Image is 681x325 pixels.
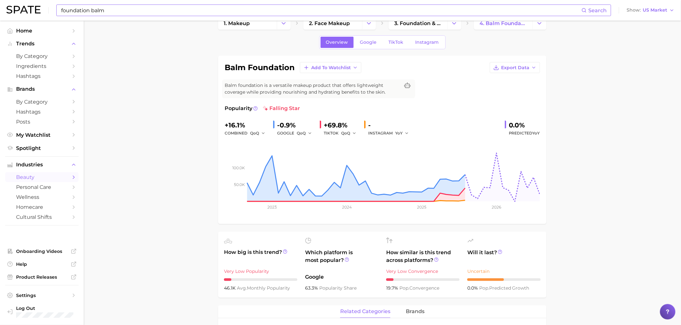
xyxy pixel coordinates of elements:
span: by Category [16,53,68,59]
span: Search [589,7,607,14]
div: 1 / 10 [386,278,460,281]
a: Onboarding Videos [5,246,79,256]
div: +16.1% [225,120,268,130]
a: 3. foundation & base products [389,17,447,30]
a: Settings [5,291,79,300]
span: popularity share [319,285,357,291]
span: How similar is this trend across platforms? [386,249,460,264]
span: cultural shifts [16,214,68,220]
span: QoQ [297,130,306,136]
button: QoQ [341,129,357,137]
span: YoY [533,131,540,135]
span: My Watchlist [16,132,68,138]
span: TikTok [389,40,404,45]
a: Instagram [410,37,444,48]
span: Hashtags [16,109,68,115]
span: QoQ [341,130,350,136]
span: Balm foundation is a versatile makeup product that offers lightweight coverage while providing no... [225,82,400,96]
span: YoY [395,130,403,136]
span: Predicted [509,129,540,137]
a: Help [5,259,79,269]
div: +69.8% [324,120,359,130]
div: Very Low Popularity [224,267,297,275]
span: Export Data [501,65,529,70]
abbr: popularity index [399,285,409,291]
span: Home [16,28,68,34]
div: 1 / 10 [224,278,297,281]
tspan: 2023 [267,205,277,209]
button: ShowUS Market [625,6,676,14]
span: Trends [16,41,68,47]
span: US Market [643,8,667,12]
span: beauty [16,174,68,180]
a: 4. balm foundation [474,17,533,30]
span: 2. face makeup [309,20,350,26]
span: Settings [16,292,68,298]
span: 1. makeup [224,20,250,26]
button: Industries [5,160,79,170]
button: Change Category [533,17,546,30]
tspan: 2024 [342,205,352,209]
tspan: 2025 [417,205,426,209]
img: SPATE [6,6,41,14]
span: Add to Watchlist [311,65,351,70]
span: Hashtags [16,73,68,79]
span: convergence [399,285,439,291]
a: 1. makeup [218,17,277,30]
a: by Category [5,97,79,107]
span: predicted growth [479,285,529,291]
a: Hashtags [5,71,79,81]
span: Product Releases [16,274,68,280]
h1: balm foundation [225,64,295,71]
div: - [368,120,413,130]
a: TikTok [383,37,409,48]
div: Uncertain [467,267,541,275]
button: Trends [5,39,79,49]
span: How big is this trend? [224,248,297,264]
input: Search here for a brand, industry, or ingredient [61,5,582,16]
button: Brands [5,84,79,94]
span: Brands [16,86,68,92]
button: Change Category [362,17,376,30]
a: cultural shifts [5,212,79,222]
a: by Category [5,51,79,61]
span: homecare [16,204,68,210]
span: personal care [16,184,68,190]
span: Google [360,40,377,45]
a: Overview [321,37,354,48]
a: Spotlight [5,143,79,153]
span: falling star [263,105,300,112]
span: Which platform is most popular? [305,249,378,270]
a: Hashtags [5,107,79,117]
button: Change Category [277,17,291,30]
span: 19.7% [386,285,399,291]
a: Posts [5,117,79,127]
span: monthly popularity [237,285,290,291]
span: Instagram [415,40,439,45]
span: QoQ [250,130,259,136]
span: 3. foundation & base products [394,20,442,26]
button: Export Data [490,62,540,73]
a: Ingredients [5,61,79,71]
span: Posts [16,119,68,125]
span: 46.1k [224,285,237,291]
div: combined [225,129,268,137]
a: Google [355,37,382,48]
a: Home [5,26,79,36]
img: falling star [263,106,268,111]
button: QoQ [250,129,266,137]
span: Log Out [16,305,76,311]
span: Help [16,261,68,267]
a: Log out. Currently logged in with e-mail caitlin.delaney@loreal.com. [5,303,79,320]
span: wellness [16,194,68,200]
span: Will it last? [467,249,541,264]
a: wellness [5,192,79,202]
div: Very Low Convergence [386,267,460,275]
tspan: 2026 [492,205,501,209]
a: 2. face makeup [303,17,362,30]
span: Onboarding Videos [16,248,68,254]
button: QoQ [297,129,312,137]
span: 0.0% [467,285,479,291]
span: Overview [326,40,348,45]
span: Show [627,8,641,12]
